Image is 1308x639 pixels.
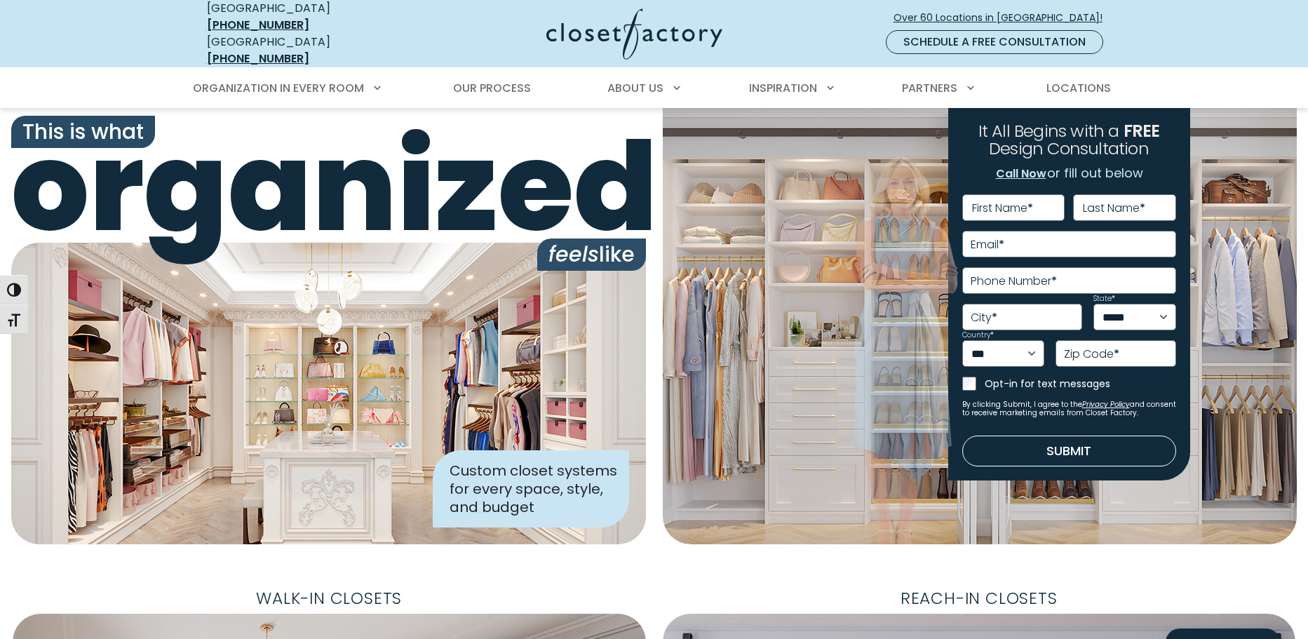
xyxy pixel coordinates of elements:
[207,51,309,67] a: [PHONE_NUMBER]
[11,243,646,544] img: Closet Factory designed closet
[894,11,1114,25] span: Over 60 Locations in [GEOGRAPHIC_DATA]!
[607,80,663,96] span: About Us
[548,239,599,269] i: feels
[546,8,722,60] img: Closet Factory Logo
[207,34,410,67] div: [GEOGRAPHIC_DATA]
[245,584,413,614] span: Walk-In Closets
[749,80,817,96] span: Inspiration
[886,30,1103,54] a: Schedule a Free Consultation
[889,584,1069,614] span: Reach-In Closets
[893,6,1114,30] a: Over 60 Locations in [GEOGRAPHIC_DATA]!
[1046,80,1111,96] span: Locations
[537,238,646,271] span: like
[11,126,646,249] span: organized
[433,450,629,527] div: Custom closet systems for every space, style, and budget
[902,80,957,96] span: Partners
[193,80,364,96] span: Organization in Every Room
[207,17,309,33] a: [PHONE_NUMBER]
[453,80,531,96] span: Our Process
[183,69,1126,108] nav: Primary Menu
